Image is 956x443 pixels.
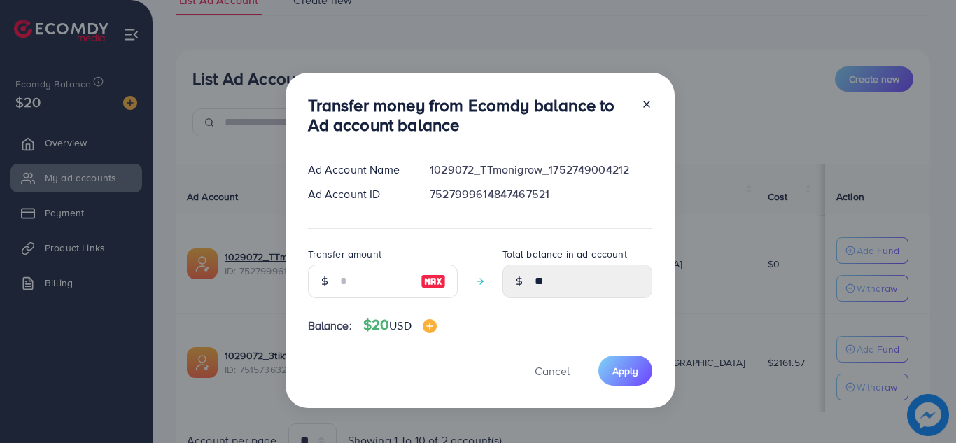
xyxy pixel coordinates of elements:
[363,316,437,334] h4: $20
[502,247,627,261] label: Total balance in ad account
[517,356,587,386] button: Cancel
[297,162,419,178] div: Ad Account Name
[308,318,352,334] span: Balance:
[421,273,446,290] img: image
[423,319,437,333] img: image
[598,356,652,386] button: Apply
[419,186,663,202] div: 7527999614847467521
[308,247,381,261] label: Transfer amount
[535,363,570,379] span: Cancel
[612,364,638,378] span: Apply
[389,318,411,333] span: USD
[308,95,630,136] h3: Transfer money from Ecomdy balance to Ad account balance
[419,162,663,178] div: 1029072_TTmonigrow_1752749004212
[297,186,419,202] div: Ad Account ID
